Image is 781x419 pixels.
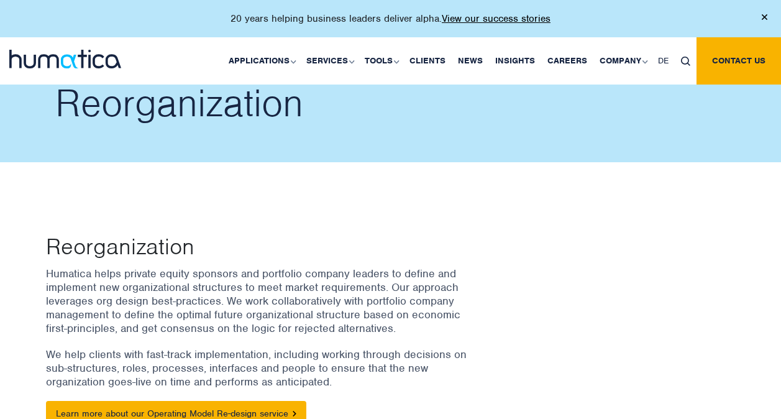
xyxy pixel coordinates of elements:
[359,37,403,85] a: Tools
[652,37,675,85] a: DE
[442,12,550,25] a: View our success stories
[489,37,541,85] a: Insights
[55,85,745,122] h2: Reorganization
[403,37,452,85] a: Clients
[697,37,781,85] a: Contact us
[593,37,652,85] a: Company
[658,55,669,66] span: DE
[300,37,359,85] a: Services
[541,37,593,85] a: Careers
[231,12,550,25] p: 20 years helping business leaders deliver alpha.
[681,57,690,66] img: search_icon
[46,234,421,259] p: Reorganization
[46,348,468,389] p: We help clients with fast-track implementation, including working through decisions on sub-struct...
[452,37,489,85] a: News
[46,267,468,335] p: Humatica helps private equity sponsors and portfolio company leaders to define and implement new ...
[222,37,300,85] a: Applications
[9,50,121,68] img: logo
